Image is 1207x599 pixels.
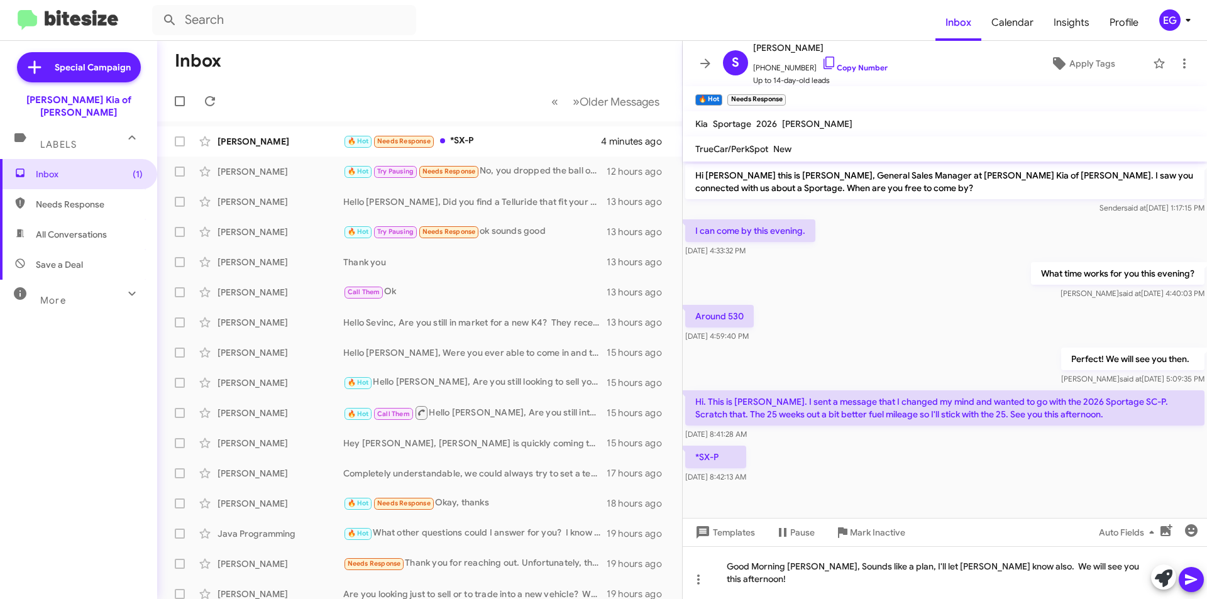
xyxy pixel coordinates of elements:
[36,258,83,271] span: Save a Deal
[713,118,751,129] span: Sportage
[685,331,749,341] span: [DATE] 4:59:40 PM
[607,195,672,208] div: 13 hours ago
[343,285,607,299] div: Ok
[756,118,777,129] span: 2026
[573,94,580,109] span: »
[348,288,380,296] span: Call Them
[1100,203,1204,212] span: Sender [DATE] 1:17:15 PM
[607,376,672,389] div: 15 hours ago
[218,135,343,148] div: [PERSON_NAME]
[607,256,672,268] div: 13 hours ago
[377,228,414,236] span: Try Pausing
[580,95,659,109] span: Older Messages
[218,497,343,510] div: [PERSON_NAME]
[1120,374,1142,383] span: said at
[753,55,888,74] span: [PHONE_NUMBER]
[348,559,401,568] span: Needs Response
[1099,521,1159,544] span: Auto Fields
[683,521,765,544] button: Templates
[218,527,343,540] div: Java Programming
[36,168,143,180] span: Inbox
[607,346,672,359] div: 15 hours ago
[981,4,1044,41] a: Calendar
[17,52,141,82] a: Special Campaign
[695,118,708,129] span: Kia
[693,521,755,544] span: Templates
[607,558,672,570] div: 19 hours ago
[152,5,416,35] input: Search
[348,410,369,418] span: 🔥 Hot
[218,316,343,329] div: [PERSON_NAME]
[753,74,888,87] span: Up to 14-day-old leads
[218,407,343,419] div: [PERSON_NAME]
[1061,289,1204,298] span: [PERSON_NAME] [DATE] 4:40:03 PM
[348,378,369,387] span: 🔥 Hot
[348,529,369,537] span: 🔥 Hot
[377,410,410,418] span: Call Them
[544,89,566,114] button: Previous
[1069,52,1115,75] span: Apply Tags
[601,135,672,148] div: 4 minutes ago
[607,497,672,510] div: 18 hours ago
[40,295,66,306] span: More
[1044,4,1100,41] a: Insights
[343,556,607,571] div: Thank you for reaching out. Unfortunately, the trade value amount doesn't work for me. I owe to m...
[773,143,791,155] span: New
[1119,289,1141,298] span: said at
[607,165,672,178] div: 12 hours ago
[348,228,369,236] span: 🔥 Hot
[343,526,607,541] div: What other questions could I answer for you? I know when i started in the car business leases wer...
[348,499,369,507] span: 🔥 Hot
[685,446,746,468] p: *SX-P
[685,246,746,255] span: [DATE] 4:33:32 PM
[218,195,343,208] div: [PERSON_NAME]
[850,521,905,544] span: Mark Inactive
[343,164,607,179] div: No, you dropped the ball on communication
[732,53,739,73] span: S
[607,467,672,480] div: 17 hours ago
[343,467,607,480] div: Completely understandable, we could always try to set a tentative appointment and reschedule if n...
[377,137,431,145] span: Needs Response
[753,40,888,55] span: [PERSON_NAME]
[343,224,607,239] div: ok sounds good
[935,4,981,41] a: Inbox
[1159,9,1181,31] div: EG
[343,405,607,420] div: Hello [PERSON_NAME], Are you still interested in selling your Sportatge?
[218,286,343,299] div: [PERSON_NAME]
[343,256,607,268] div: Thank you
[218,467,343,480] div: [PERSON_NAME]
[782,118,852,129] span: [PERSON_NAME]
[607,527,672,540] div: 19 hours ago
[343,195,607,208] div: Hello [PERSON_NAME], Did you find a Telluride that fit your needs?
[1089,521,1169,544] button: Auto Fields
[607,286,672,299] div: 13 hours ago
[685,219,815,242] p: I can come by this evening.
[607,226,672,238] div: 13 hours ago
[422,228,476,236] span: Needs Response
[685,305,754,327] p: Around 530
[695,143,768,155] span: TrueCar/PerkSpot
[218,346,343,359] div: [PERSON_NAME]
[1100,4,1149,41] a: Profile
[36,198,143,211] span: Needs Response
[422,167,476,175] span: Needs Response
[544,89,667,114] nav: Page navigation example
[685,164,1204,199] p: Hi [PERSON_NAME] this is [PERSON_NAME], General Sales Manager at [PERSON_NAME] Kia of [PERSON_NAM...
[377,499,431,507] span: Needs Response
[343,496,607,510] div: Okay, thanks
[790,521,815,544] span: Pause
[348,167,369,175] span: 🔥 Hot
[607,316,672,329] div: 13 hours ago
[343,134,601,148] div: *SX-P
[218,226,343,238] div: [PERSON_NAME]
[607,437,672,449] div: 15 hours ago
[377,167,414,175] span: Try Pausing
[825,521,915,544] button: Mark Inactive
[822,63,888,72] a: Copy Number
[551,94,558,109] span: «
[765,521,825,544] button: Pause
